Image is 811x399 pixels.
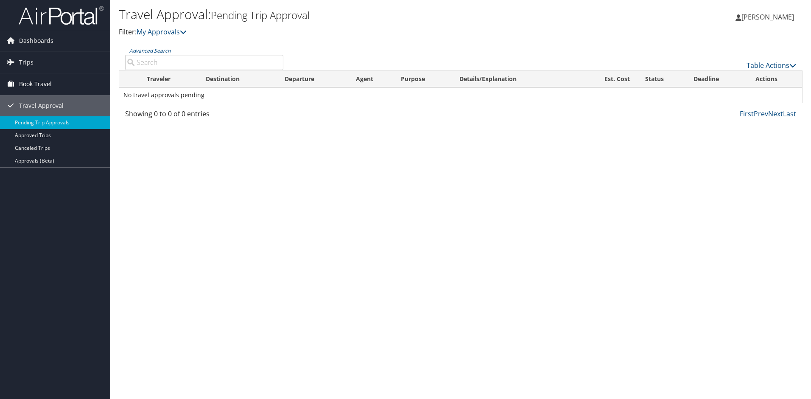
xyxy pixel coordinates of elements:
a: My Approvals [137,27,187,37]
th: Status: activate to sort column ascending [638,71,685,87]
a: Last [783,109,796,118]
th: Purpose [393,71,452,87]
th: Departure: activate to sort column ascending [277,71,348,87]
th: Actions [748,71,802,87]
p: Filter: [119,27,575,38]
td: No travel approvals pending [119,87,802,103]
th: Details/Explanation [452,71,578,87]
span: Travel Approval [19,95,64,116]
div: Showing 0 to 0 of 0 entries [125,109,283,123]
th: Deadline: activate to sort column descending [686,71,748,87]
small: Pending Trip Approval [211,8,310,22]
span: Dashboards [19,30,53,51]
th: Destination: activate to sort column ascending [198,71,277,87]
th: Traveler: activate to sort column ascending [139,71,198,87]
a: Advanced Search [129,47,171,54]
h1: Travel Approval: [119,6,575,23]
span: Trips [19,52,34,73]
a: Next [768,109,783,118]
a: [PERSON_NAME] [735,4,803,30]
a: Table Actions [747,61,796,70]
th: Agent [348,71,394,87]
input: Advanced Search [125,55,283,70]
span: Book Travel [19,73,52,95]
img: airportal-logo.png [19,6,103,25]
a: Prev [754,109,768,118]
th: Est. Cost: activate to sort column ascending [578,71,638,87]
a: First [740,109,754,118]
span: [PERSON_NAME] [741,12,794,22]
